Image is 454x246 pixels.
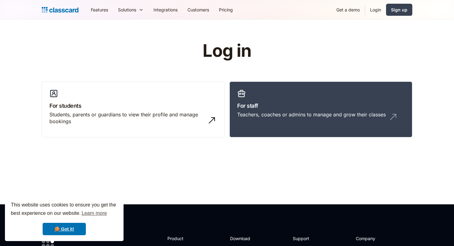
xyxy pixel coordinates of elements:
[86,3,113,17] a: Features
[129,41,325,60] h1: Log in
[230,235,255,242] h2: Download
[214,3,238,17] a: Pricing
[43,223,86,235] a: dismiss cookie message
[42,81,225,138] a: For studentsStudents, parents or guardians to view their profile and manage bookings
[5,195,124,241] div: cookieconsent
[391,6,407,13] div: Sign up
[331,3,365,17] a: Get a demo
[81,209,108,218] a: learn more about cookies
[113,3,149,17] div: Solutions
[356,235,397,242] h2: Company
[183,3,214,17] a: Customers
[42,6,78,14] a: Logo
[293,235,318,242] h2: Support
[118,6,136,13] div: Solutions
[365,3,386,17] a: Login
[237,111,386,118] div: Teachers, coaches or admins to manage and grow their classes
[149,3,183,17] a: Integrations
[386,4,412,16] a: Sign up
[229,81,412,138] a: For staffTeachers, coaches or admins to manage and grow their classes
[237,102,405,110] h3: For staff
[11,201,118,218] span: This website uses cookies to ensure you get the best experience on our website.
[49,102,217,110] h3: For students
[167,235,200,242] h2: Product
[49,111,204,125] div: Students, parents or guardians to view their profile and manage bookings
